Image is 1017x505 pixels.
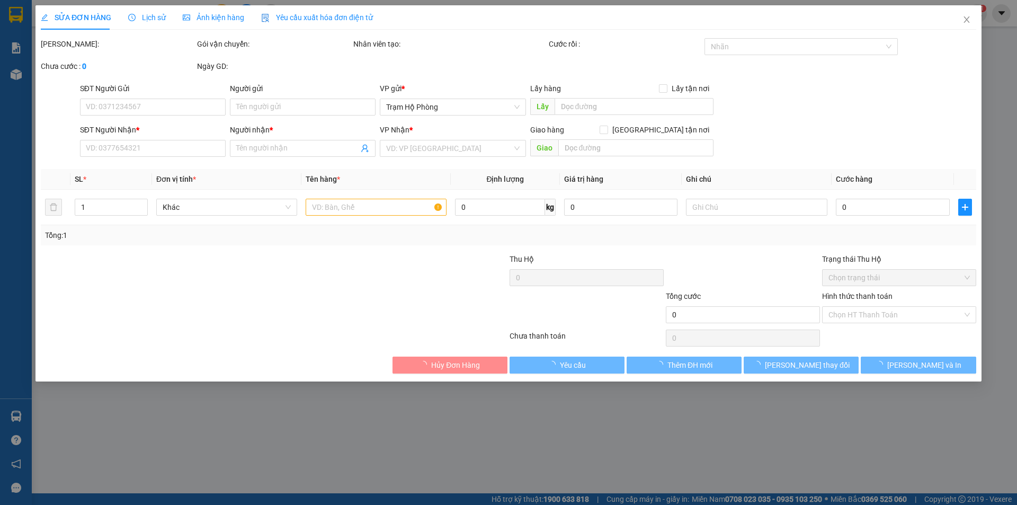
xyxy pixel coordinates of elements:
span: Lịch sử [128,13,166,22]
input: Dọc đường [558,139,713,156]
button: Thêm ĐH mới [627,357,742,374]
span: edit [41,14,48,21]
div: VP gửi [380,83,526,94]
span: Lấy tận nơi [667,83,713,94]
span: [GEOGRAPHIC_DATA] tận nơi [608,124,713,136]
span: Giá trị hàng [564,175,603,183]
span: [PERSON_NAME] thay đổi [765,359,850,371]
span: Tên hàng [306,175,340,183]
span: loading [548,361,560,368]
span: user-add [361,144,370,153]
button: Yêu cầu [510,357,625,374]
span: Tổng cước [666,292,701,300]
b: 0 [82,62,86,70]
span: Định lượng [487,175,524,183]
span: Khác [163,199,291,215]
span: Thêm ĐH mới [667,359,712,371]
span: Cước hàng [836,175,872,183]
th: Ghi chú [682,169,832,190]
button: [PERSON_NAME] thay đổi [744,357,859,374]
div: [PERSON_NAME]: [41,38,195,50]
button: [PERSON_NAME] và In [861,357,976,374]
span: Đơn vị tính [156,175,196,183]
button: plus [958,199,972,216]
input: VD: Bàn, Ghế [306,199,447,216]
div: Trạng thái Thu Hộ [822,253,976,265]
span: Hủy Đơn Hàng [431,359,480,371]
span: SL [75,175,83,183]
div: Tổng: 1 [45,229,392,241]
span: close [962,15,971,24]
button: delete [45,199,62,216]
span: loading [753,361,765,368]
div: Ngày GD: [197,60,351,72]
span: Lấy hàng [530,84,561,93]
span: Trạm Hộ Phòng [387,99,520,115]
div: Cước rồi : [549,38,703,50]
span: VP Nhận [380,126,410,134]
div: Nhân viên tạo: [353,38,547,50]
label: Hình thức thanh toán [822,292,893,300]
span: Thu Hộ [510,255,534,263]
input: Ghi Chú [686,199,827,216]
img: icon [261,14,270,22]
span: picture [183,14,190,21]
span: Yêu cầu xuất hóa đơn điện tử [261,13,373,22]
div: SĐT Người Gửi [80,83,226,94]
span: loading [876,361,887,368]
div: Gói vận chuyển: [197,38,351,50]
span: loading [656,361,667,368]
span: loading [420,361,431,368]
input: Dọc đường [555,98,713,115]
span: Chọn trạng thái [828,270,970,286]
div: SĐT Người Nhận [80,124,226,136]
span: [PERSON_NAME] và In [887,359,961,371]
div: Chưa cước : [41,60,195,72]
span: plus [959,203,971,211]
div: Người nhận [230,124,376,136]
span: Yêu cầu [560,359,586,371]
span: kg [545,199,556,216]
span: SỬA ĐƠN HÀNG [41,13,111,22]
span: clock-circle [128,14,136,21]
div: Chưa thanh toán [508,330,665,349]
button: Close [952,5,982,35]
span: Giao hàng [530,126,564,134]
span: Lấy [530,98,555,115]
span: Ảnh kiện hàng [183,13,244,22]
div: Người gửi [230,83,376,94]
span: Giao [530,139,558,156]
button: Hủy Đơn Hàng [392,357,507,374]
